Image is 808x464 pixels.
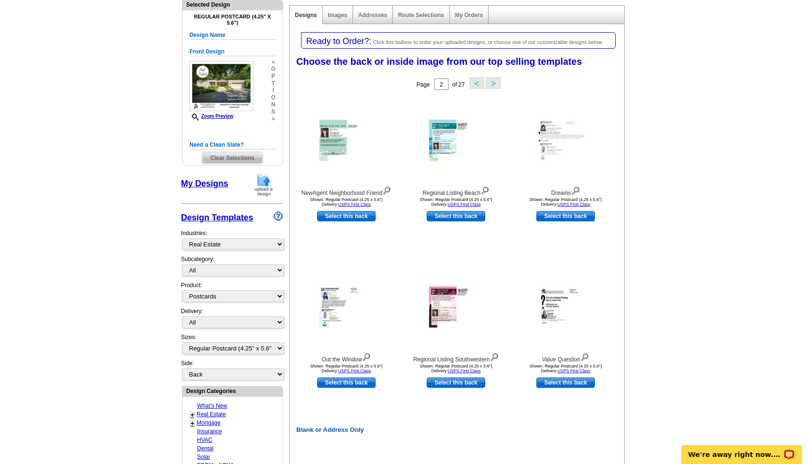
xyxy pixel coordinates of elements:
a: use this design [317,377,376,388]
button: > [486,77,501,89]
span: p [271,73,275,80]
div: Shown: Regular Postcard (4.25 x 5.6") Delivery: [294,197,398,207]
img: view design details [580,351,589,361]
span: Page [417,81,430,88]
span: Clear Selections [202,152,262,164]
span: » [271,115,275,123]
a: + [190,420,194,427]
div: Side: [181,359,283,381]
div: Shown: Regular Postcard (4.25 x 5.6") Delivery: [514,197,618,207]
a: use this design [536,377,595,388]
div: Shown: Regular Postcard (4.25 x 5.6") Delivery: [294,364,398,373]
a: Route Selections [398,12,444,18]
div: Shown: Regular Postcard (4.25 x 5.6") Delivery: [404,364,508,373]
a: Images [328,12,347,18]
span: s [271,108,275,115]
div: Value Question [514,351,618,364]
div: Regional Listing Beach [404,184,508,197]
a: Insurance [197,428,222,435]
img: Dreams [539,120,593,161]
img: view design details [382,184,391,195]
img: NewAgent Neighborhood Friend [319,120,373,161]
a: use this design [317,211,376,221]
span: Click this balloon to order your uploaded designs, or choose one of our customizable designs below. [373,39,603,45]
span: Choose the back or inside image from our top selling templates [296,56,582,67]
img: view design details [362,351,371,361]
span: of 27 [452,81,465,88]
span: i [271,87,275,94]
div: Dreams [514,184,618,197]
a: USPS First Class [338,368,371,373]
div: Delivery: [181,307,283,333]
a: Real Estate [197,411,226,418]
a: Zoom Preview [189,114,233,119]
a: use this design [427,211,485,221]
div: NewAgent Neighborhood Friend [294,184,398,197]
img: view design details [481,184,490,195]
img: design-wizard-help-icon.png [274,211,283,221]
div: Regional Listing Southwestern [404,351,508,364]
a: USPS First Class [558,368,591,373]
img: view design details [571,184,580,195]
span: » [271,59,275,66]
a: USPS First Class [448,202,481,207]
div: Product: [181,281,283,307]
span: t [271,80,275,87]
a: My Designs [181,179,228,188]
a: My Orders [455,12,483,18]
a: Mortgage [197,420,221,426]
div: Shown: Regular Postcard (4.25 x 5.6") Delivery: [514,364,618,373]
span: o [271,66,275,73]
button: < [469,77,484,89]
div: Shown: Regular Postcard (4.25 x 5.6") Delivery: [404,197,508,207]
h2: Blank or Address Only [292,426,626,434]
h5: Need a Clean Slate? [189,140,275,149]
img: Regional Listing Beach [429,120,483,161]
span: o [271,94,275,101]
div: Sizes: [181,333,283,359]
img: Out the Window [319,287,373,328]
a: USPS First Class [558,202,591,207]
div: Industries: [181,224,283,255]
img: view design details [490,351,499,361]
a: Addresses [358,12,387,18]
a: Design Templates [181,213,253,222]
iframe: LiveChat chat widget [675,434,808,464]
img: Value Question [539,287,593,328]
a: USPS First Class [448,368,481,373]
h5: Design Name [189,31,275,40]
span: n [271,101,275,108]
img: Regional Listing Southwestern [429,287,483,328]
a: Solar [197,454,210,460]
img: small-thumb.jpg [189,61,253,111]
a: + [190,411,194,419]
a: HVAC [197,437,212,443]
div: Subcategory: [181,255,283,281]
div: Out the Window [294,351,398,364]
h4: Regular Postcard (4.25" x 5.6") [189,14,275,26]
h5: Front Design [189,47,275,56]
img: upload-design [251,173,276,197]
span: Ready to Order?: [306,36,371,46]
a: use this design [427,377,485,388]
a: Dental [197,445,214,452]
a: use this design [536,211,595,221]
a: What's New [197,403,227,409]
a: USPS First Class [338,202,371,207]
a: Designs [295,12,317,18]
div: Design Categories [182,386,283,395]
